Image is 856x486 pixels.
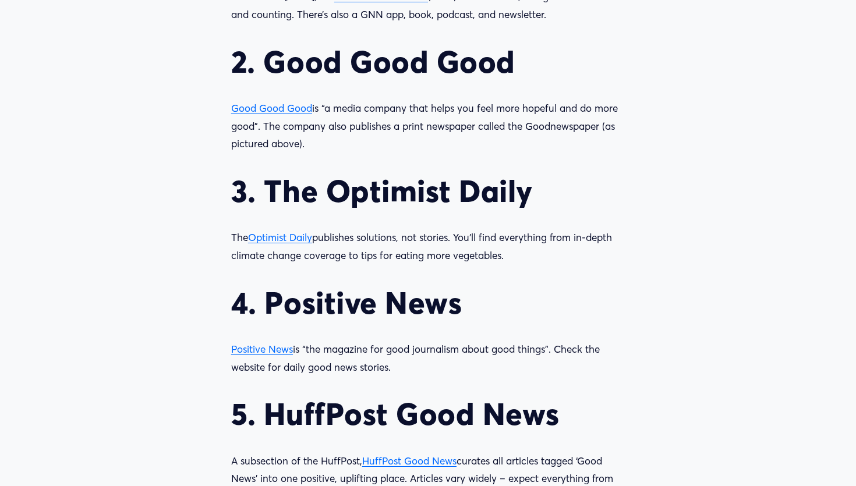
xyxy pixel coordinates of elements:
[231,229,625,264] p: The publishes solutions, not stories. You’ll find everything from in-depth climate change coverag...
[231,340,625,376] p: is “the magazine for good journalism about good things”. Check the website for daily good news st...
[231,44,625,80] h2: 2. Good Good Good
[231,100,625,153] p: is “a media company that helps you feel more hopeful and do more good”. The company also publishe...
[231,102,312,114] a: Good Good Good
[231,173,625,210] h2: 3. The Optimist Daily
[231,343,293,355] a: Positive News
[248,231,312,243] a: Optimist Daily
[231,285,625,321] h2: 4. Positive News
[362,455,457,467] a: HuffPost Good News
[231,396,625,432] h2: 5. HuffPost Good News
